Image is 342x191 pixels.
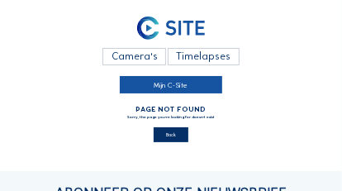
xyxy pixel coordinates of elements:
a: Mijn C-Site [120,76,222,93]
img: C-SITE Logo [137,17,206,40]
div: Back [154,127,188,142]
h1: PAGE NOT FOUND [127,105,215,112]
div: Timelapses [168,48,239,64]
a: C-SITE Logo [43,15,300,45]
h4: Sorry, the page you're looking for doesn't exist [127,116,215,120]
div: Camera's [102,48,165,64]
